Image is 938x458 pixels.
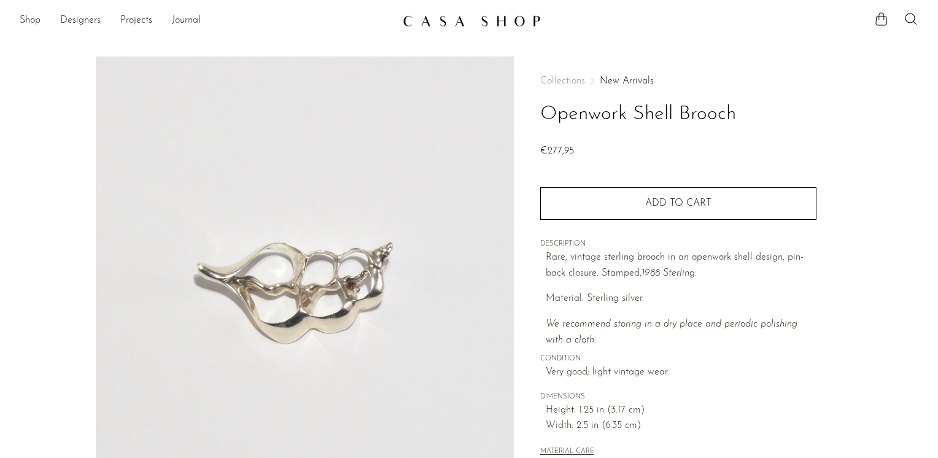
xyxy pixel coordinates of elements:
[540,354,816,365] span: CONDITION
[546,250,816,281] p: Rare, vintage sterling brooch in an openwork shell design, pin-back closure. Stamped,
[600,76,654,86] a: New Arrivals
[540,187,816,219] button: Add to cart
[546,319,797,345] i: We recommend storing in a dry place and periodic polishing with a cloth.
[540,146,574,156] span: €277,95
[641,268,697,278] em: 1988 Sterling.
[546,291,816,307] p: Material: Sterling silver.
[645,198,711,208] span: Add to cart
[546,403,816,419] span: Height: 1.25 in (3.17 cm)
[540,239,816,250] span: DESCRIPTION
[540,99,816,130] h1: Openwork Shell Brooch
[540,76,585,86] span: Collections
[540,448,594,457] button: MATERIAL CARE
[546,365,816,381] span: Very good; light vintage wear.
[20,13,41,29] a: Shop
[172,13,201,29] a: Journal
[540,392,816,403] span: DIMENSIONS
[120,13,152,29] a: Projects
[546,418,816,434] span: Width: 2.5 in (6.35 cm)
[60,13,101,29] a: Designers
[20,10,393,31] nav: Desktop navigation
[20,10,393,31] ul: NEW HEADER MENU
[540,76,816,86] nav: Breadcrumbs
